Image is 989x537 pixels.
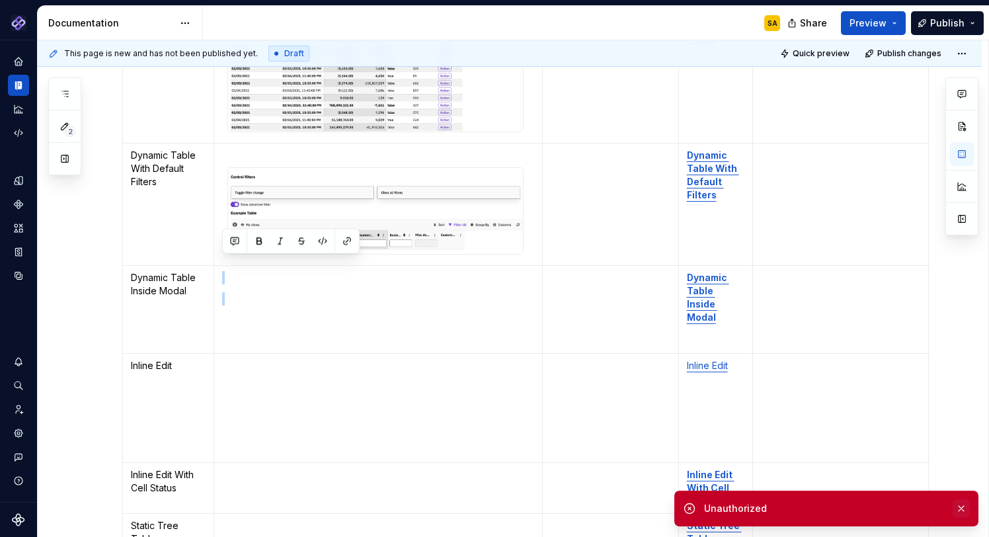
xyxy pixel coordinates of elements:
span: This page is new and has not been published yet. [64,48,258,59]
a: Inline Edit [687,360,728,371]
div: SA [768,18,777,28]
div: Unauthorized [704,502,945,515]
a: Documentation [8,75,29,96]
button: Publish changes [861,44,947,63]
button: Preview [841,11,906,35]
svg: Supernova Logo [12,513,25,526]
a: Design tokens [8,170,29,191]
button: Publish [911,11,984,35]
p: Inline Edit [131,359,206,372]
a: Home [8,51,29,72]
p: Dynamic Table With Default Filters [131,149,206,188]
div: Documentation [48,17,173,30]
a: Settings [8,423,29,444]
a: Code automation [8,122,29,144]
button: Contact support [8,446,29,468]
a: Invite team [8,399,29,420]
img: 2ea59a0b-fef9-4013-8350-748cea000017.png [11,15,26,31]
span: 2 [65,126,75,137]
a: Data sources [8,265,29,286]
span: Quick preview [793,48,850,59]
span: Publish [930,17,965,30]
p: Inline Edit With Cell Status [131,468,206,495]
button: Notifications [8,351,29,372]
span: Preview [850,17,887,30]
img: 6dc536dd-b450-4cb3-8f4a-15212f1bfaa8.png [228,168,523,254]
a: Assets [8,218,29,239]
button: Search ⌘K [8,375,29,396]
button: Quick preview [776,44,855,63]
a: Components [8,194,29,215]
a: Dynamic Table With Default Filters [687,149,739,200]
a: Dynamic Table Inside Modal [687,272,729,323]
p: Dynamic Table Inside Modal [131,271,206,298]
a: Analytics [8,99,29,120]
button: Share [781,11,836,35]
span: Draft [284,48,304,59]
a: Storybook stories [8,241,29,263]
span: Publish changes [877,48,941,59]
a: Inline Edit With Cell Status [687,469,734,507]
span: Share [800,17,827,30]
